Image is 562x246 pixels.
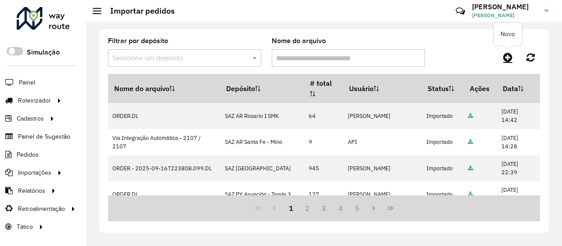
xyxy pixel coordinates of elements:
td: Via Integração Automática - 2107 / 2107 [108,129,220,155]
th: Data [497,74,540,103]
td: Importado [421,181,464,207]
th: Depósito [220,74,304,103]
td: [DATE] 21:25 [497,181,540,207]
td: 64 [304,103,343,129]
span: Cadastros [17,114,44,123]
span: Pedidos [17,150,39,159]
span: Tático [17,222,33,231]
td: [PERSON_NAME] [343,103,421,129]
span: Painel de Sugestão [18,132,70,141]
td: Importado [421,155,464,181]
span: [PERSON_NAME] [472,11,538,19]
a: Arquivo completo [468,112,473,120]
td: SAZ AR Rosario I SMK [220,103,304,129]
td: [DATE] 14:28 [497,129,540,155]
th: Status [421,74,464,103]
h2: Importar pedidos [101,6,175,16]
a: Arquivo completo [468,191,473,198]
span: Retroalimentação [18,204,65,213]
th: Nome do arquivo [108,74,220,103]
td: Importado [421,129,464,155]
th: Usuário [343,74,421,103]
span: Painel [19,78,35,87]
td: ORDER - 2025-09-16T223808.099.DL [108,155,220,181]
td: [PERSON_NAME] [343,181,421,207]
button: Next Page [365,200,382,217]
td: [DATE] 22:39 [497,155,540,181]
span: Relatórios [18,186,45,195]
td: Importado [421,103,464,129]
button: Last Page [382,200,399,217]
button: 4 [332,200,349,217]
td: [DATE] 14:42 [497,103,540,129]
label: Filtrar por depósito [108,36,168,46]
a: Contato Rápido [451,2,470,21]
td: API [343,129,421,155]
td: SAZ AR Santa Fe - Mino [220,129,304,155]
th: # total [304,74,343,103]
div: Novo [494,22,522,46]
td: ORDER.DL [108,181,220,207]
td: SAZ PY Asunción - Tanda 3 [220,181,304,207]
button: 3 [316,200,332,217]
td: [PERSON_NAME] [343,155,421,181]
td: 9 [304,129,343,155]
td: 127 [304,181,343,207]
a: Arquivo completo [468,138,473,146]
td: ORDER.DL [108,103,220,129]
label: Simulação [27,47,60,58]
button: 1 [283,200,299,217]
label: Nome do arquivo [272,36,326,46]
h3: [PERSON_NAME] [472,3,538,11]
span: Roteirizador [18,96,51,105]
span: Importações [18,168,51,177]
button: 5 [349,200,366,217]
a: Arquivo completo [468,165,473,172]
td: SAZ [GEOGRAPHIC_DATA] [220,155,304,181]
th: Ações [464,74,497,103]
button: 2 [299,200,316,217]
td: 945 [304,155,343,181]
